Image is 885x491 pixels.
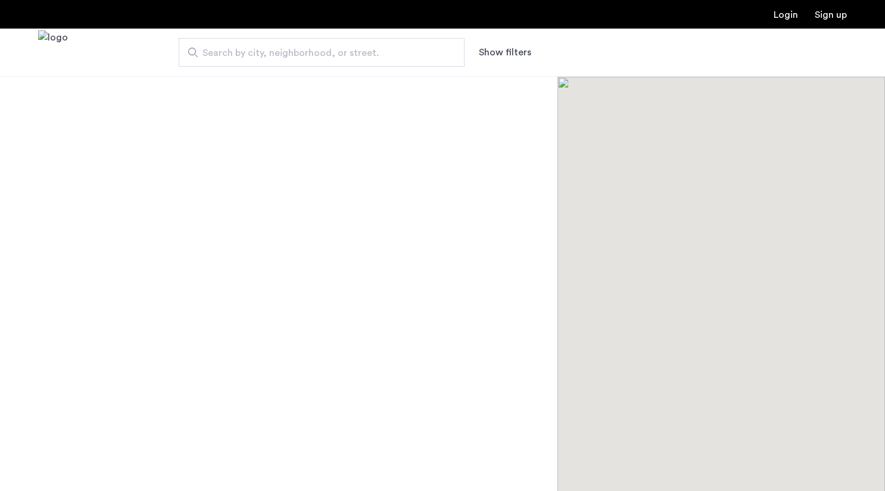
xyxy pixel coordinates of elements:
[179,38,465,67] input: Apartment Search
[202,46,431,60] span: Search by city, neighborhood, or street.
[38,30,68,75] a: Cazamio Logo
[479,45,531,60] button: Show or hide filters
[38,30,68,75] img: logo
[774,10,798,20] a: Login
[815,10,847,20] a: Registration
